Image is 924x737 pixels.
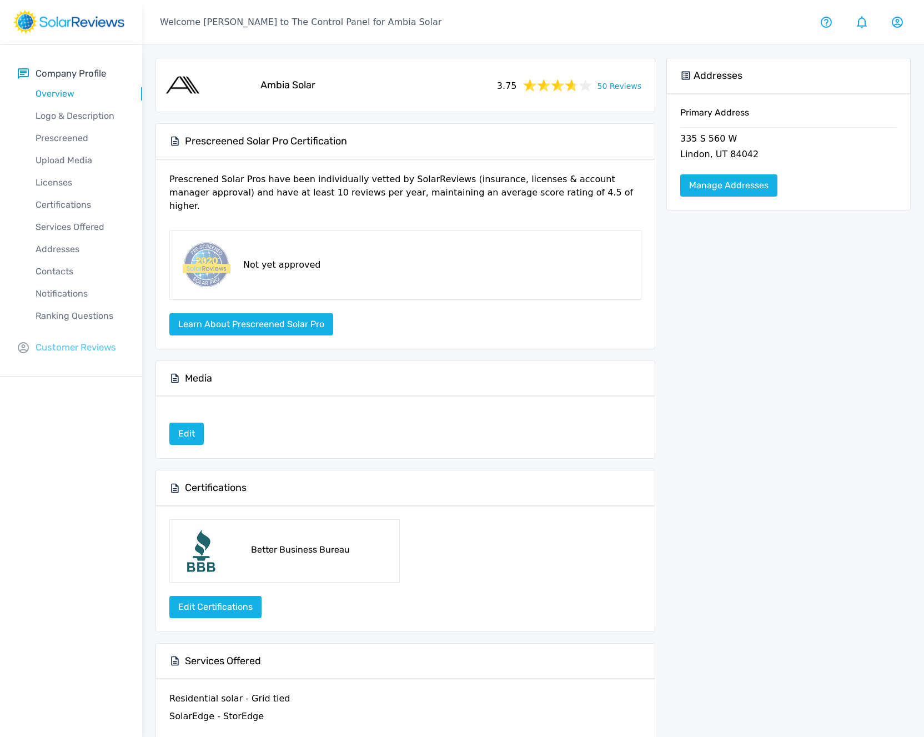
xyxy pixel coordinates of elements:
a: Logo & Description [18,105,142,127]
h6: Primary Address [680,107,897,127]
p: Welcome [PERSON_NAME] to The Control Panel for Ambia Solar [160,16,441,29]
a: Licenses [18,172,142,194]
a: Upload Media [18,149,142,172]
a: Ranking Questions [18,305,142,327]
span: 3.75 [497,77,517,93]
h5: Addresses [694,69,742,82]
h5: Services Offered [185,655,261,668]
img: icon_BBB.png [179,529,223,573]
p: Certifications [18,198,142,212]
p: Customer Reviews [36,340,116,354]
p: Ranking Questions [18,309,142,323]
p: Not yet approved [243,258,320,272]
p: 335 S 560 W [680,132,897,148]
p: Services Offered [18,220,142,234]
p: Notifications [18,287,142,300]
h5: Media [185,372,212,385]
p: Logo & Description [18,109,142,123]
p: Overview [18,87,142,101]
a: Services Offered [18,216,142,238]
a: Contacts [18,260,142,283]
p: Contacts [18,265,142,278]
p: Prescreened [18,132,142,145]
a: Manage Addresses [680,174,777,197]
p: Upload Media [18,154,142,167]
a: Overview [18,83,142,105]
p: Licenses [18,176,142,189]
p: Lindon, UT 84042 [680,148,897,163]
a: Notifications [18,283,142,305]
p: Company Profile [36,67,106,81]
p: Addresses [18,243,142,256]
p: Prescrened Solar Pros have been individually vetted by SolarReviews (insurance, licenses & accoun... [169,173,641,222]
a: Edit Certifications [169,596,262,618]
a: Addresses [18,238,142,260]
h6: Better Business Bureau [251,544,390,558]
p: Residential solar - Grid tied [169,692,290,705]
a: Learn about Prescreened Solar Pro [169,319,333,329]
a: Certifications [18,194,142,216]
h5: Prescreened Solar Pro Certification [185,135,347,148]
a: Edit [169,423,204,445]
button: Learn about Prescreened Solar Pro [169,313,333,335]
a: Edit [169,428,204,439]
a: 50 Reviews [597,78,641,92]
h5: Ambia Solar [260,79,315,92]
p: SolarEdge - StorEdge [169,710,264,723]
h5: Certifications [185,482,247,494]
a: Edit Certifications [169,601,262,612]
img: prescreened-badge.png [179,240,232,290]
a: Prescreened [18,127,142,149]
